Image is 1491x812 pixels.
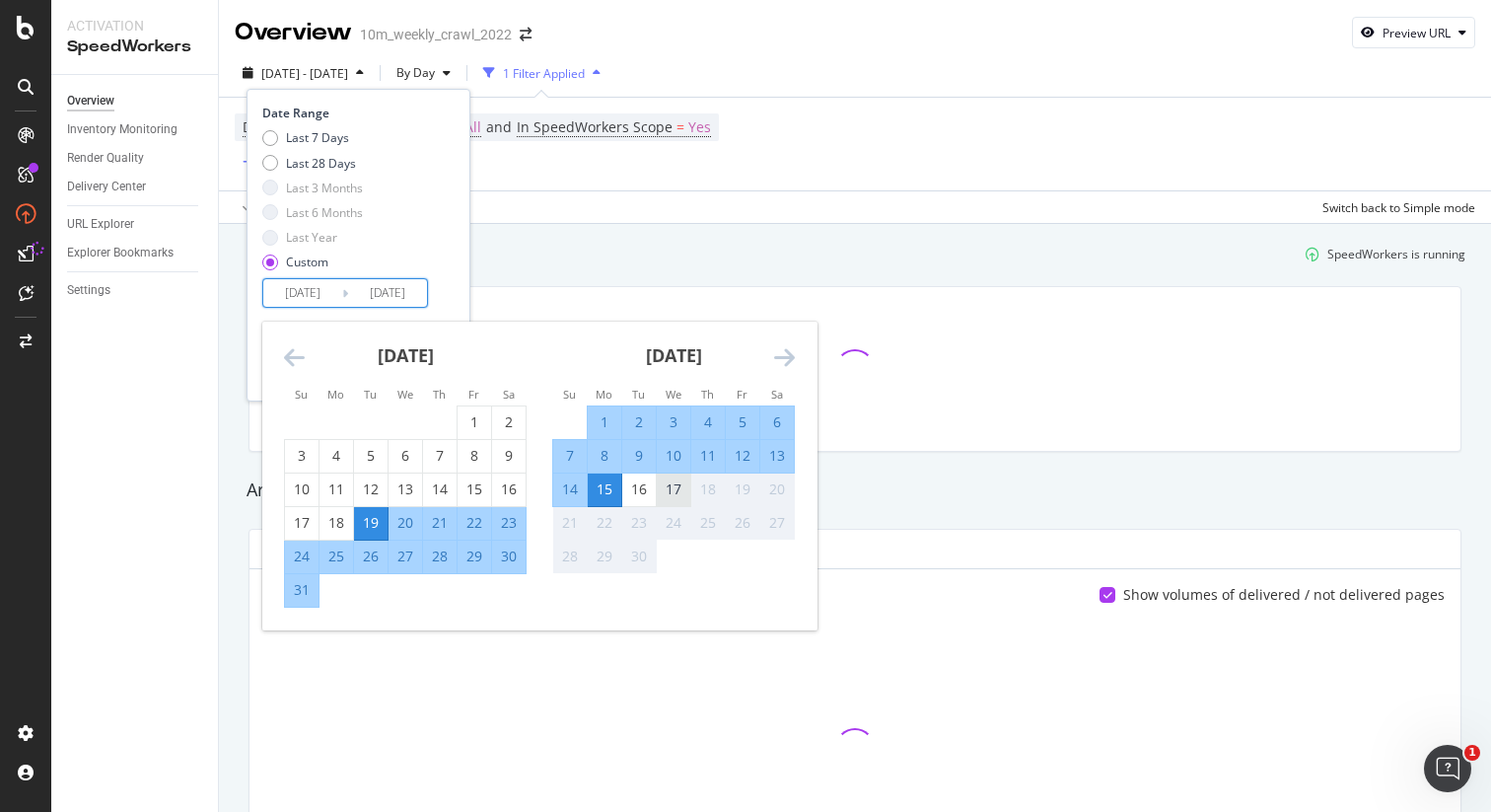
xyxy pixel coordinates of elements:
[67,148,144,169] div: Render Quality
[423,506,458,540] td: Selected. Thursday, August 21, 2025
[760,473,795,506] td: Not available. Saturday, September 20, 2025
[286,155,356,172] div: Last 28 Days
[492,513,526,533] div: 23
[553,473,588,506] td: Selected. Sunday, September 14, 2025
[596,387,612,402] small: Mo
[464,113,481,141] span: All
[458,540,492,573] td: Selected. Friday, August 29, 2025
[57,114,73,130] img: tab_domain_overview_orange.svg
[389,506,423,540] td: Selected. Wednesday, August 20, 2025
[354,547,388,566] div: 26
[319,480,353,499] div: 11
[286,204,363,221] div: Last 6 Months
[486,117,512,136] span: and
[688,113,711,141] span: Yes
[237,478,1473,503] div: Are search engines delivered from your cache?
[553,480,587,499] div: 14
[691,473,726,506] td: Not available. Thursday, September 18, 2025
[588,412,621,432] div: 1
[354,513,388,533] div: 19
[389,473,423,506] td: Choose Wednesday, August 13, 2025 as your check-out date. It’s available.
[475,57,608,89] button: 1 Filter Applied
[354,506,389,540] td: Selected as start date. Tuesday, August 19, 2025
[295,387,308,402] small: Su
[285,480,319,499] div: 10
[354,439,389,473] td: Choose Tuesday, August 5, 2025 as your check-out date. It’s available.
[760,446,794,466] div: 13
[458,406,492,439] td: Choose Friday, August 1, 2025 as your check-out date. It’s available.
[701,387,714,402] small: Th
[458,446,491,466] div: 8
[354,540,389,573] td: Selected. Tuesday, August 26, 2025
[458,439,492,473] td: Choose Friday, August 8, 2025 as your check-out date. It’s available.
[262,254,363,270] div: Custom
[433,387,446,402] small: Th
[553,439,588,473] td: Selected. Sunday, September 7, 2025
[423,480,457,499] div: 14
[55,32,97,47] div: v 4.0.25
[319,473,354,506] td: Choose Monday, August 11, 2025 as your check-out date. It’s available.
[622,506,657,540] td: Not available. Tuesday, September 23, 2025
[657,412,690,432] div: 3
[286,254,328,270] div: Custom
[354,446,388,466] div: 5
[262,105,450,121] div: Date Range
[622,412,656,432] div: 2
[588,480,621,499] div: 15
[285,506,319,540] td: Choose Sunday, August 17, 2025 as your check-out date. It’s available.
[553,540,588,573] td: Not available. Sunday, September 28, 2025
[726,480,759,499] div: 19
[67,214,204,235] a: URL Explorer
[67,243,174,263] div: Explorer Bookmarks
[503,387,515,402] small: Sa
[458,547,491,566] div: 29
[67,36,202,58] div: SpeedWorkers
[262,129,363,146] div: Last 7 Days
[760,480,794,499] div: 20
[285,547,319,566] div: 24
[553,506,588,540] td: Not available. Sunday, September 21, 2025
[588,547,621,566] div: 29
[588,406,622,439] td: Selected. Monday, September 1, 2025
[319,513,353,533] div: 18
[423,540,458,573] td: Selected. Thursday, August 28, 2025
[67,243,204,263] a: Explorer Bookmarks
[492,547,526,566] div: 30
[492,480,526,499] div: 16
[760,513,794,533] div: 27
[378,343,434,367] strong: [DATE]
[1352,17,1475,48] button: Preview URL
[389,439,423,473] td: Choose Wednesday, August 6, 2025 as your check-out date. It’s available.
[553,513,587,533] div: 21
[285,580,319,600] div: 31
[423,446,457,466] div: 7
[67,119,204,140] a: Inventory Monitoring
[492,446,526,466] div: 9
[760,439,795,473] td: Selected. Saturday, September 13, 2025
[261,65,348,82] span: [DATE] - [DATE]
[726,513,759,533] div: 26
[423,473,458,506] td: Choose Thursday, August 14, 2025 as your check-out date. It’s available.
[262,229,363,246] div: Last Year
[657,439,691,473] td: Selected. Wednesday, September 10, 2025
[657,473,691,506] td: Choose Wednesday, September 17, 2025 as your check-out date. It’s available.
[1464,745,1480,761] span: 1
[726,412,759,432] div: 5
[517,117,673,136] span: In SpeedWorkers Scope
[458,473,492,506] td: Choose Friday, August 15, 2025 as your check-out date. It’s available.
[285,473,319,506] td: Choose Sunday, August 10, 2025 as your check-out date. It’s available.
[691,506,726,540] td: Not available. Thursday, September 25, 2025
[691,480,725,499] div: 18
[32,51,47,67] img: website_grey.svg
[262,180,363,196] div: Last 3 Months
[423,439,458,473] td: Choose Thursday, August 7, 2025 as your check-out date. It’s available.
[632,387,645,402] small: Tu
[67,16,202,36] div: Activation
[397,387,413,402] small: We
[221,116,325,129] div: Keywords by Traffic
[760,406,795,439] td: Selected. Saturday, September 6, 2025
[760,506,795,540] td: Not available. Saturday, September 27, 2025
[657,506,691,540] td: Not available. Wednesday, September 24, 2025
[67,280,110,301] div: Settings
[492,540,527,573] td: Selected. Saturday, August 30, 2025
